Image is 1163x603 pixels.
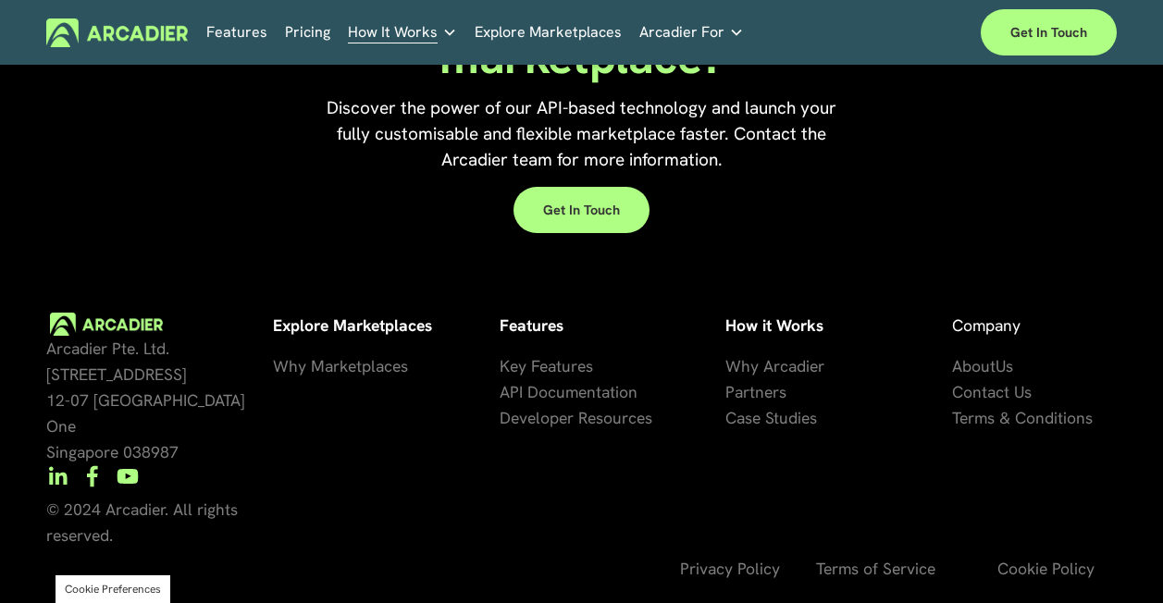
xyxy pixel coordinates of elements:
span: Privacy Policy [680,558,780,579]
a: Terms of Service [816,556,935,582]
span: Discover the power of our API-based technology and launch your fully customisable and flexible ma... [327,96,841,171]
iframe: Chat Widget [1070,514,1163,603]
span: Company [952,314,1021,336]
span: P [725,381,735,402]
a: Features [206,18,267,46]
a: Why Arcadier [725,353,824,379]
a: P [725,379,735,405]
a: Ca [725,405,745,431]
a: Facebook [81,465,104,487]
span: © 2024 Arcadier. All rights reserved. [46,498,242,546]
a: Pricing [285,18,330,46]
span: Terms of Service [816,558,935,579]
a: Get in touch [981,9,1117,55]
span: Us [996,355,1013,376]
a: LinkedIn [46,465,68,487]
a: YouTube [117,465,139,487]
span: Why Marketplaces [273,355,408,376]
span: Cookie Policy [997,558,1095,579]
strong: Features [500,314,563,336]
span: Ca [725,407,745,428]
strong: Explore Marketplaces [273,314,432,336]
img: Arcadier [46,18,188,47]
span: Why Arcadier [725,355,824,376]
a: Get in touch [513,187,650,233]
span: Contact Us [952,381,1032,402]
section: Manage previously selected cookie options [56,575,170,603]
span: artners [735,381,786,402]
span: Arcadier Pte. Ltd. [STREET_ADDRESS] 12-07 [GEOGRAPHIC_DATA] One Singapore 038987 [46,338,250,462]
span: Developer Resources [500,407,652,428]
a: About [952,353,996,379]
a: API Documentation [500,379,637,405]
a: artners [735,379,786,405]
a: Contact Us [952,379,1032,405]
span: How It Works [348,19,438,45]
a: folder dropdown [639,18,744,46]
span: Terms & Conditions [952,407,1093,428]
a: folder dropdown [348,18,457,46]
span: About [952,355,996,376]
a: Explore Marketplaces [475,18,622,46]
a: Developer Resources [500,405,652,431]
span: se Studies [745,407,817,428]
span: Arcadier For [639,19,724,45]
a: Why Marketplaces [273,353,408,379]
a: se Studies [745,405,817,431]
a: Key Features [500,353,593,379]
button: Cookie Preferences [65,582,161,597]
span: Key Features [500,355,593,376]
a: Cookie Policy [997,556,1095,582]
span: API Documentation [500,381,637,402]
strong: How it Works [725,314,823,336]
a: Terms & Conditions [952,405,1093,431]
a: Privacy Policy [680,556,780,582]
